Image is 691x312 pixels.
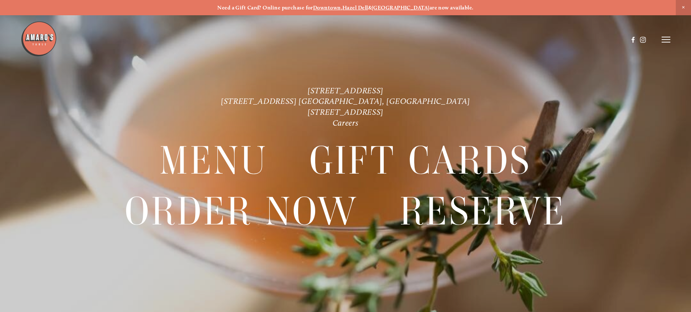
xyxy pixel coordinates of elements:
[308,107,383,117] a: [STREET_ADDRESS]
[309,136,531,186] span: Gift Cards
[217,4,313,11] strong: Need a Gift Card? Online purchase for
[221,96,470,106] a: [STREET_ADDRESS] [GEOGRAPHIC_DATA], [GEOGRAPHIC_DATA]
[341,4,342,11] strong: ,
[309,136,531,186] a: Gift Cards
[313,4,341,11] a: Downtown
[368,4,372,11] strong: &
[429,4,474,11] strong: are now available.
[372,4,429,11] a: [GEOGRAPHIC_DATA]
[342,4,368,11] a: Hazel Dell
[160,136,268,186] a: Menu
[308,86,383,96] a: [STREET_ADDRESS]
[333,118,359,128] a: Careers
[125,186,358,236] a: Order Now
[21,21,57,57] img: Amaro's Table
[160,136,268,186] span: Menu
[400,186,566,236] a: Reserve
